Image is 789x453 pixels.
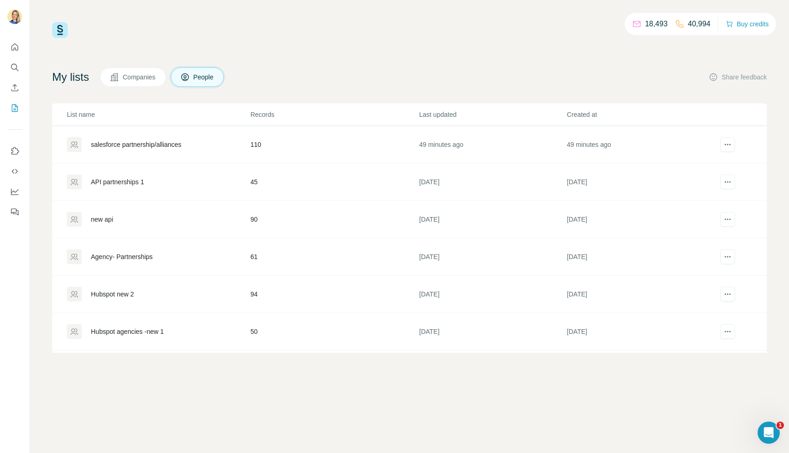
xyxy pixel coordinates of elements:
[709,72,767,82] button: Share feedback
[251,110,418,119] p: Records
[419,163,567,201] td: [DATE]
[193,72,215,82] span: People
[250,201,419,238] td: 90
[720,249,735,264] button: actions
[720,137,735,152] button: actions
[52,70,89,85] h4: My lists
[419,238,567,276] td: [DATE]
[758,422,780,444] iframe: Intercom live chat
[91,215,113,224] div: new api
[688,18,711,30] p: 40,994
[7,9,22,24] img: Avatar
[7,79,22,96] button: Enrich CSV
[7,39,22,55] button: Quick start
[567,163,714,201] td: [DATE]
[419,276,567,313] td: [DATE]
[777,422,784,429] span: 1
[67,110,250,119] p: List name
[567,201,714,238] td: [DATE]
[419,313,567,350] td: [DATE]
[250,163,419,201] td: 45
[250,350,419,388] td: 3
[250,276,419,313] td: 94
[7,183,22,200] button: Dashboard
[720,175,735,189] button: actions
[250,313,419,350] td: 50
[91,290,134,299] div: Hubspot new 2
[7,204,22,220] button: Feedback
[7,100,22,116] button: My lists
[567,313,714,350] td: [DATE]
[567,238,714,276] td: [DATE]
[7,143,22,159] button: Use Surfe on LinkedIn
[567,110,714,119] p: Created at
[91,252,153,261] div: Agency- Partnerships
[91,140,181,149] div: salesforce partnership/alliances
[250,238,419,276] td: 61
[419,201,567,238] td: [DATE]
[720,287,735,302] button: actions
[7,163,22,180] button: Use Surfe API
[52,22,68,38] img: Surfe Logo
[91,327,164,336] div: Hubspot agencies -new 1
[419,350,567,388] td: [DATE]
[419,126,567,163] td: 49 minutes ago
[123,72,156,82] span: Companies
[567,126,714,163] td: 49 minutes ago
[567,350,714,388] td: [DATE]
[250,126,419,163] td: 110
[720,212,735,227] button: actions
[567,276,714,313] td: [DATE]
[419,110,566,119] p: Last updated
[726,18,769,30] button: Buy credits
[91,177,144,187] div: API partnerships 1
[645,18,668,30] p: 18,493
[720,324,735,339] button: actions
[7,59,22,76] button: Search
